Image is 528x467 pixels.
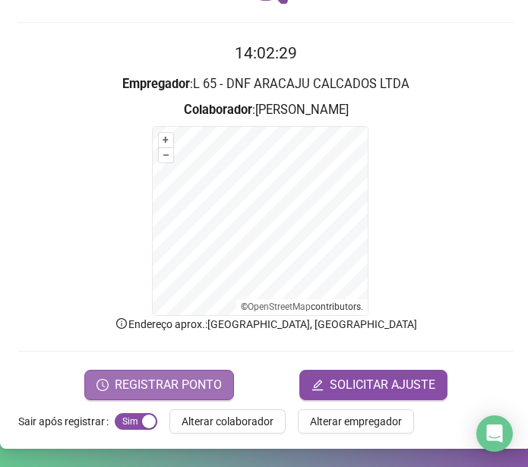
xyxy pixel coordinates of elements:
[298,409,414,434] button: Alterar empregador
[330,376,435,394] span: SOLICITAR AJUSTE
[159,148,173,163] button: –
[248,301,311,312] a: OpenStreetMap
[18,74,514,94] h3: : L 65 - DNF ARACAJU CALCADOS LTDA
[122,77,190,91] strong: Empregador
[115,376,222,394] span: REGISTRAR PONTO
[184,103,252,117] strong: Colaborador
[84,370,234,400] button: REGISTRAR PONTO
[18,316,514,333] p: Endereço aprox. : [GEOGRAPHIC_DATA], [GEOGRAPHIC_DATA]
[476,415,513,452] div: Open Intercom Messenger
[96,379,109,391] span: clock-circle
[169,409,286,434] button: Alterar colaborador
[18,409,115,434] label: Sair após registrar
[182,413,273,430] span: Alterar colaborador
[18,100,514,120] h3: : [PERSON_NAME]
[311,379,324,391] span: edit
[241,301,363,312] li: © contributors.
[299,370,447,400] button: editSOLICITAR AJUSTE
[235,44,297,62] time: 14:02:29
[115,317,128,330] span: info-circle
[310,413,402,430] span: Alterar empregador
[159,133,173,147] button: +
